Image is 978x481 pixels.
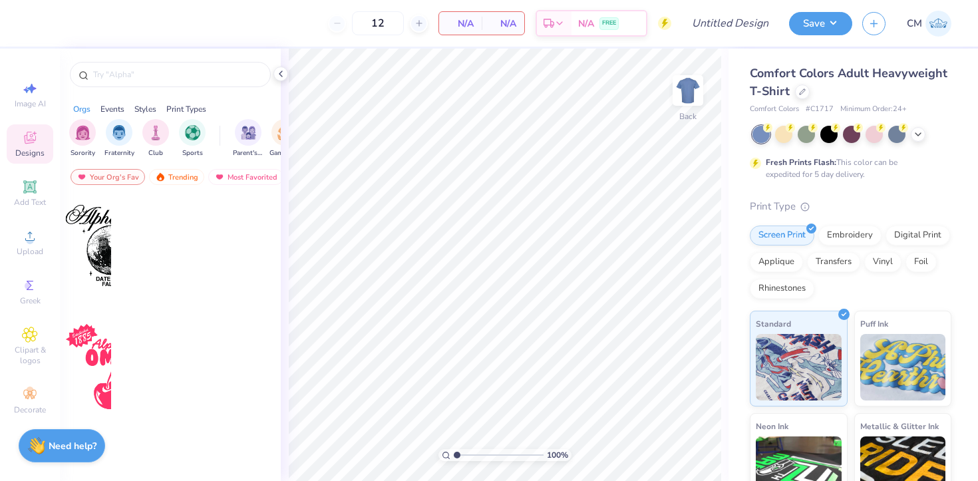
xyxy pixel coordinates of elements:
[905,252,937,272] div: Foil
[241,125,256,140] img: Parent's Weekend Image
[104,119,134,158] div: filter for Fraternity
[750,199,951,214] div: Print Type
[860,334,946,401] img: Puff Ink
[269,119,300,158] div: filter for Game Day
[69,119,96,158] button: filter button
[750,104,799,115] span: Comfort Colors
[15,98,46,109] span: Image AI
[69,119,96,158] div: filter for Sorority
[806,104,834,115] span: # C1717
[352,11,404,35] input: – –
[148,148,163,158] span: Club
[214,172,225,182] img: most_fav.gif
[149,169,204,185] div: Trending
[7,345,53,366] span: Clipart & logos
[907,11,951,37] a: CM
[49,440,96,452] strong: Need help?
[166,103,206,115] div: Print Types
[134,103,156,115] div: Styles
[807,252,860,272] div: Transfers
[148,125,163,140] img: Club Image
[20,295,41,306] span: Greek
[766,156,929,180] div: This color can be expedited for 5 day delivery.
[681,10,779,37] input: Untitled Design
[860,419,939,433] span: Metallic & Glitter Ink
[789,12,852,35] button: Save
[92,68,262,81] input: Try "Alpha"
[233,148,263,158] span: Parent's Weekend
[675,77,701,104] img: Back
[840,104,907,115] span: Minimum Order: 24 +
[77,172,87,182] img: most_fav.gif
[142,119,169,158] div: filter for Club
[277,125,293,140] img: Game Day Image
[104,148,134,158] span: Fraternity
[602,19,616,28] span: FREE
[233,119,263,158] button: filter button
[17,246,43,257] span: Upload
[179,119,206,158] div: filter for Sports
[750,65,947,99] span: Comfort Colors Adult Heavyweight T-Shirt
[766,157,836,168] strong: Fresh Prints Flash:
[185,125,200,140] img: Sports Image
[182,148,203,158] span: Sports
[679,110,697,122] div: Back
[179,119,206,158] button: filter button
[750,279,814,299] div: Rhinestones
[269,148,300,158] span: Game Day
[547,449,568,461] span: 100 %
[75,125,90,140] img: Sorority Image
[233,119,263,158] div: filter for Parent's Weekend
[490,17,516,31] span: N/A
[15,148,45,158] span: Designs
[750,226,814,245] div: Screen Print
[73,103,90,115] div: Orgs
[14,404,46,415] span: Decorate
[208,169,283,185] div: Most Favorited
[155,172,166,182] img: trending.gif
[864,252,901,272] div: Vinyl
[756,419,788,433] span: Neon Ink
[142,119,169,158] button: filter button
[447,17,474,31] span: N/A
[750,252,803,272] div: Applique
[269,119,300,158] button: filter button
[886,226,950,245] div: Digital Print
[14,197,46,208] span: Add Text
[71,169,145,185] div: Your Org's Fav
[100,103,124,115] div: Events
[860,317,888,331] span: Puff Ink
[578,17,594,31] span: N/A
[756,334,842,401] img: Standard
[112,125,126,140] img: Fraternity Image
[71,148,95,158] span: Sorority
[925,11,951,37] img: Chloe Murlin
[818,226,882,245] div: Embroidery
[907,16,922,31] span: CM
[104,119,134,158] button: filter button
[756,317,791,331] span: Standard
